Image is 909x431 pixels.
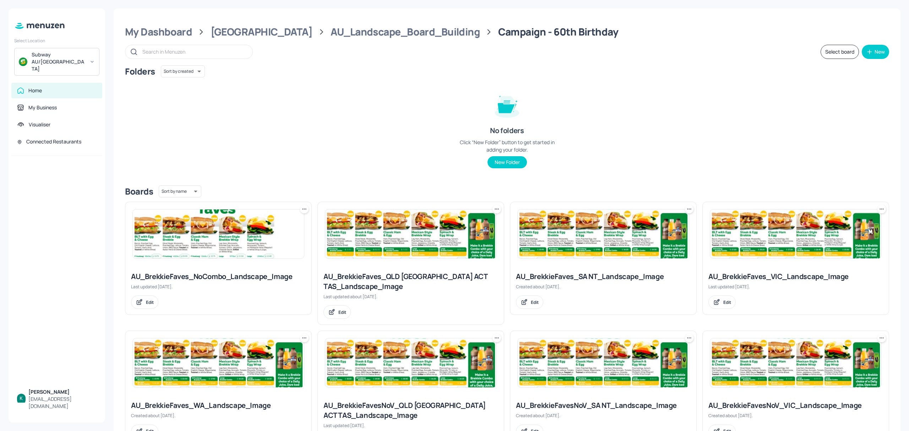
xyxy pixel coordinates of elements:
[708,284,883,290] div: Last updated [DATE].
[159,184,201,198] div: Sort by name
[325,209,496,258] img: 2025-08-13-1755052488882tu52zlxrh0d.jpeg
[28,388,97,395] div: [PERSON_NAME]
[131,284,306,290] div: Last updated [DATE].
[131,272,306,282] div: AU_BrekkieFaves_NoCombo_Landscape_Image
[323,272,498,291] div: AU_BrekkieFaves_QLD [GEOGRAPHIC_DATA] ACT TAS_Landscape_Image
[125,186,153,197] div: Boards
[338,309,346,315] div: Edit
[28,104,57,111] div: My Business
[723,299,731,305] div: Edit
[142,47,245,57] input: Search in Menuzen
[516,413,691,419] div: Created about [DATE].
[708,400,883,410] div: AU_BrekkieFavesNoV_VIC_Landscape_Image
[161,64,205,78] div: Sort by created
[323,422,498,429] div: Last updated [DATE].
[518,209,689,258] img: 2025-08-13-17550515790531wlu5d8p5b8.jpeg
[516,284,691,290] div: Created about [DATE].
[28,395,97,410] div: [EMAIL_ADDRESS][DOMAIN_NAME]
[26,138,81,145] div: Connected Restaurants
[131,400,306,410] div: AU_BrekkieFaves_WA_Landscape_Image
[708,272,883,282] div: AU_BrekkieFaves_VIC_Landscape_Image
[14,38,99,44] div: Select Location
[29,121,50,128] div: Visualiser
[19,58,27,66] img: avatar
[323,294,498,300] div: Last updated about [DATE].
[498,26,619,38] div: Campaign - 60th Birthday
[211,26,312,38] div: [GEOGRAPHIC_DATA]
[133,209,304,258] img: 2025-08-15-17552292449181q1jp8lk993.jpeg
[331,26,480,38] div: AU_Landscape_Board_Building
[131,413,306,419] div: Created about [DATE].
[516,272,691,282] div: AU_BrekkieFaves_SA NT_Landscape_Image
[489,87,525,123] img: folder-empty
[488,156,527,168] button: New Folder
[710,209,881,258] img: 2025-08-27-175625429720232v8ygvb21l.jpeg
[490,126,524,136] div: No folders
[875,49,885,54] div: New
[454,138,560,153] div: Click “New Folder” button to get started in adding your folder.
[518,338,689,387] img: 2025-08-13-1755052488882tu52zlxrh0d.jpeg
[862,45,889,59] button: New
[28,87,42,94] div: Home
[125,26,192,38] div: My Dashboard
[133,338,304,387] img: 2025-08-13-17550515790531wlu5d8p5b8.jpeg
[17,394,26,402] img: ACg8ocKBIlbXoTTzaZ8RZ_0B6YnoiWvEjOPx6MQW7xFGuDwnGH3hbQ=s96-c
[32,51,85,72] div: Subway AU/[GEOGRAPHIC_DATA]
[146,299,154,305] div: Edit
[821,45,859,59] button: Select board
[531,299,539,305] div: Edit
[125,66,155,77] div: Folders
[710,338,881,387] img: 2025-08-13-1755052488882tu52zlxrh0d.jpeg
[516,400,691,410] div: AU_BrekkieFavesNoV_SA NT_Landscape_Image
[325,338,496,387] img: 2025-08-14-175514661442377zu8y18a7v.jpeg
[323,400,498,420] div: AU_BrekkieFavesNoV_QLD [GEOGRAPHIC_DATA] ACT TAS_Landscape_Image
[708,413,883,419] div: Created about [DATE].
